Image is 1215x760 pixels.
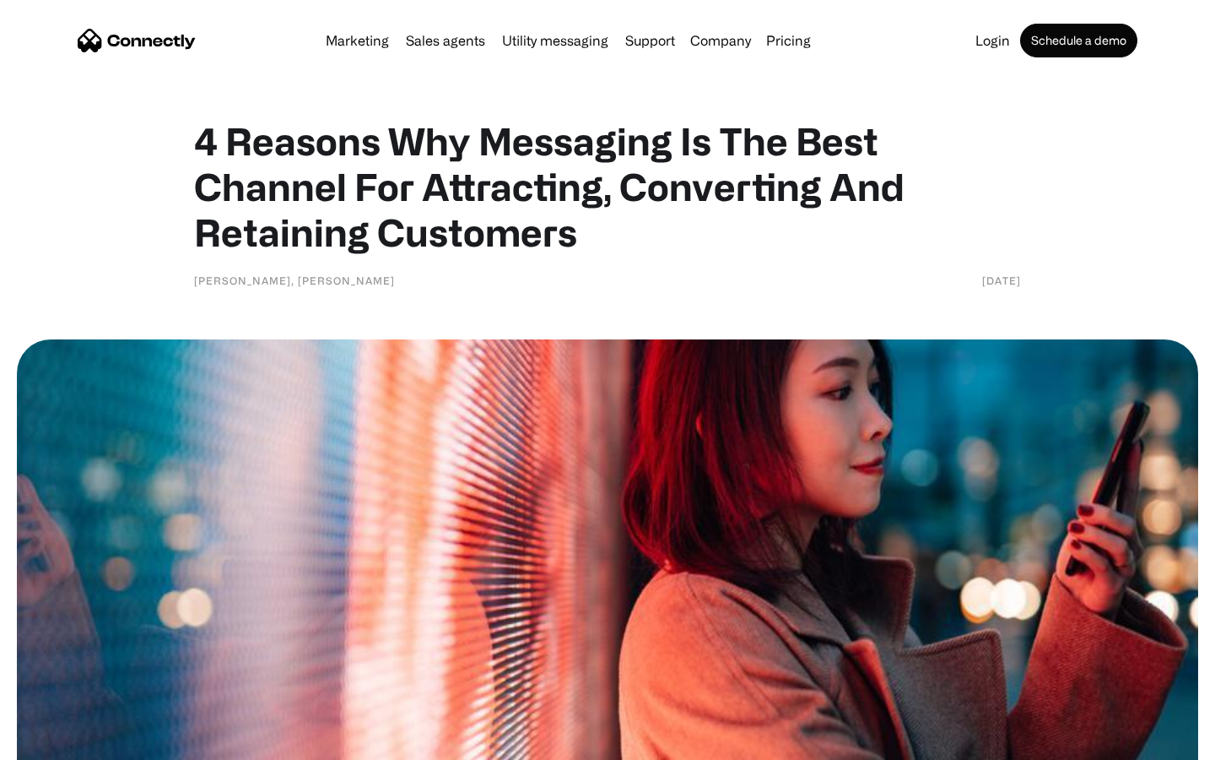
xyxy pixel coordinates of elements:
aside: Language selected: English [17,730,101,754]
a: Pricing [759,34,818,47]
a: Support [618,34,682,47]
h1: 4 Reasons Why Messaging Is The Best Channel For Attracting, Converting And Retaining Customers [194,118,1021,255]
a: Marketing [319,34,396,47]
a: Utility messaging [495,34,615,47]
a: Schedule a demo [1020,24,1137,57]
a: Login [969,34,1017,47]
a: Sales agents [399,34,492,47]
div: [DATE] [982,272,1021,289]
div: [PERSON_NAME], [PERSON_NAME] [194,272,395,289]
ul: Language list [34,730,101,754]
div: Company [690,29,751,52]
